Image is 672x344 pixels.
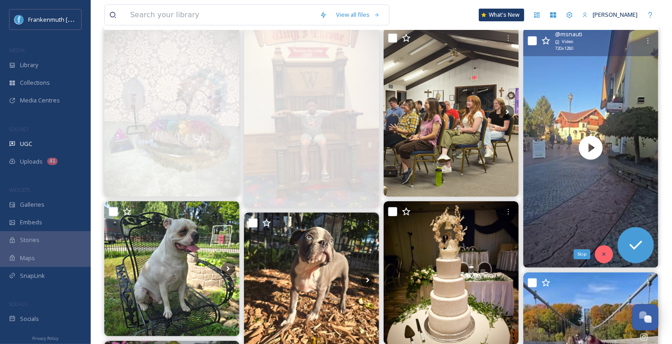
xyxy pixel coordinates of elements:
[9,47,25,53] span: MEDIA
[47,158,58,165] div: 41
[20,254,35,262] span: Maps
[555,45,573,52] span: 720 x 1280
[593,10,638,19] span: [PERSON_NAME]
[384,28,519,197] img: Jesus comes first… ALWAYS. We seek His path, rely on His strength, and grow in His Word. May God ...
[479,9,524,21] a: What's New
[9,126,29,132] span: COLLECT
[20,271,45,280] span: SnapLink
[562,39,573,45] span: Video
[20,200,44,209] span: Galleries
[20,315,39,323] span: Socials
[20,140,32,148] span: UGC
[104,201,239,336] img: We had some outside time with these sweet boys! 🥰 We had some beautiful weather the other day, so...
[632,304,658,330] button: Open Chat
[126,5,315,25] input: Search your library
[104,28,239,197] img: Awaken your energy centers and clear stagnant vibes with our chakra focused smudge stick. Mullein...
[20,78,50,87] span: Collections
[32,332,58,343] a: Privacy Policy
[331,6,385,24] a: View all files
[20,236,39,244] span: Stories
[523,28,658,268] img: thumbnail
[555,30,582,39] span: @ msnauti
[9,186,30,193] span: WIDGETS
[15,15,24,24] img: Social%20Media%20PFP%202025.jpg
[578,6,642,24] a: [PERSON_NAME]
[20,61,38,69] span: Library
[244,28,379,208] img: Bday 2025 was a success #bavarianinnlodge #frankenmuth
[574,249,590,259] div: Skip
[20,157,43,166] span: Uploads
[28,15,97,24] span: Frankenmuth [US_STATE]
[20,218,42,227] span: Embeds
[20,96,60,105] span: Media Centres
[9,300,27,307] span: SOCIALS
[32,335,58,341] span: Privacy Policy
